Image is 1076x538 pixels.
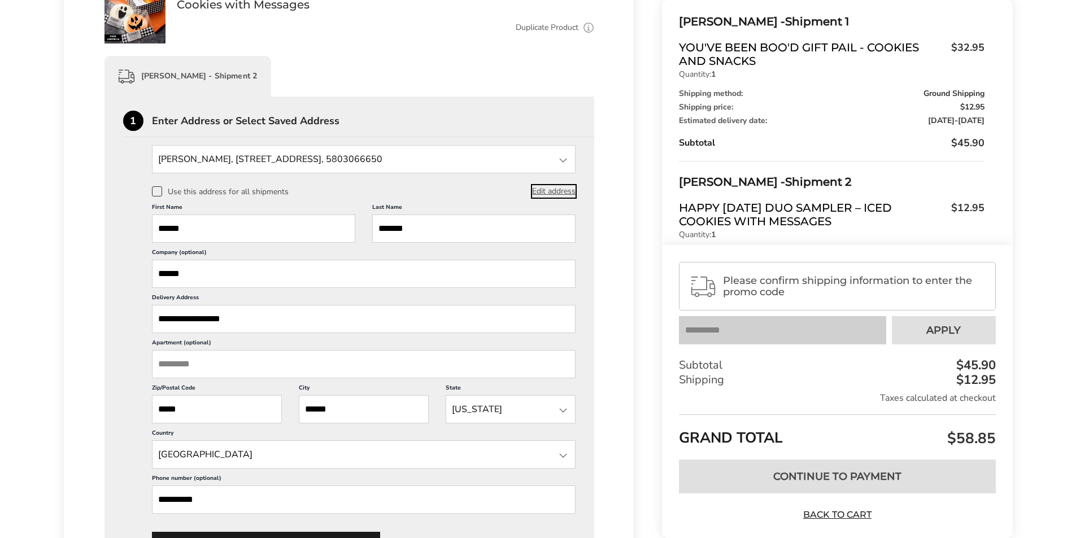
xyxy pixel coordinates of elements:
[951,136,984,150] span: $45.90
[152,395,282,423] input: ZIP
[679,175,785,189] span: [PERSON_NAME] -
[944,428,996,448] span: $58.85
[152,305,576,333] input: Delivery Address
[679,41,945,68] span: You've Been Boo'd Gift Pail - Cookies and Snacks
[953,359,996,371] div: $45.90
[372,203,576,215] label: Last Name
[953,374,996,386] div: $12.95
[679,231,984,239] p: Quantity:
[152,260,576,288] input: Company
[958,115,984,126] span: [DATE]
[926,325,961,335] span: Apply
[928,115,955,126] span: [DATE]
[679,173,984,191] div: Shipment 2
[152,429,576,440] label: Country
[798,509,877,521] a: Back to Cart
[679,136,984,150] div: Subtotal
[532,185,576,198] button: Edit address
[679,414,995,451] div: GRAND TOTAL
[152,116,595,126] div: Enter Address or Select Saved Address
[679,15,785,28] span: [PERSON_NAME] -
[152,350,576,378] input: Apartment
[679,12,984,31] div: Shipment 1
[152,248,576,260] label: Company (optional)
[946,201,984,225] span: $12.95
[446,384,576,395] label: State
[946,41,984,65] span: $32.95
[679,201,984,228] a: Happy [DATE] Duo Sampler – Iced Cookies with Messages$12.95
[679,71,984,78] p: Quantity:
[892,316,996,344] button: Apply
[299,395,429,423] input: City
[711,229,716,240] strong: 1
[923,90,984,98] span: Ground Shipping
[152,384,282,395] label: Zip/Postal Code
[679,358,995,373] div: Subtotal
[723,275,985,298] span: Please confirm shipping information to enter the promo code
[152,294,576,305] label: Delivery Address
[679,90,984,98] div: Shipping method:
[152,440,576,469] input: State
[299,384,429,395] label: City
[123,111,143,131] div: 1
[679,41,984,68] a: You've Been Boo'd Gift Pail - Cookies and Snacks$32.95
[372,215,576,243] input: Last Name
[104,56,272,97] div: [PERSON_NAME] - Shipment 2
[679,201,945,228] span: Happy [DATE] Duo Sampler – Iced Cookies with Messages
[679,103,984,111] div: Shipping price:
[152,215,355,243] input: First Name
[928,117,984,125] span: -
[516,21,578,34] a: Duplicate Product
[679,460,995,493] button: Continue to Payment
[960,103,984,111] span: $12.95
[446,395,576,423] input: State
[679,373,995,387] div: Shipping
[679,117,984,125] div: Estimated delivery date:
[152,339,576,350] label: Apartment (optional)
[711,69,716,80] strong: 1
[152,186,289,196] label: Use this address for all shipments
[152,203,355,215] label: First Name
[152,145,576,173] input: State
[679,392,995,404] div: Taxes calculated at checkout
[152,474,576,485] label: Phone number (optional)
